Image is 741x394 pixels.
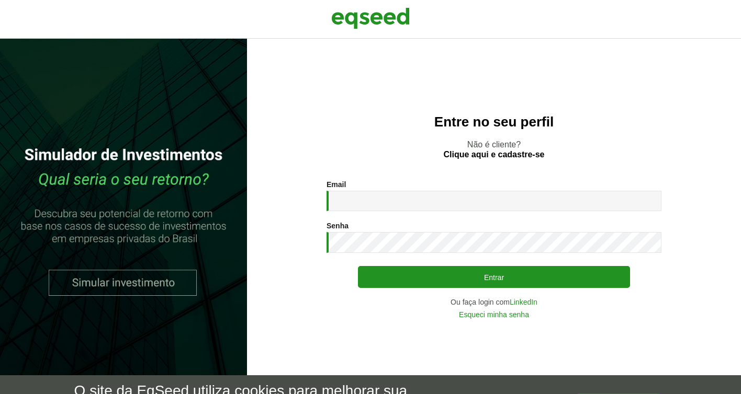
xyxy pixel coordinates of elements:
label: Senha [327,222,349,229]
a: LinkedIn [510,298,537,306]
button: Entrar [358,266,630,288]
img: EqSeed Logo [331,5,410,31]
a: Clique aqui e cadastre-se [444,150,545,159]
h2: Entre no seu perfil [268,114,720,130]
label: Email [327,181,346,188]
p: Não é cliente? [268,140,720,159]
div: Ou faça login com [327,298,661,306]
a: Esqueci minha senha [459,311,529,318]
